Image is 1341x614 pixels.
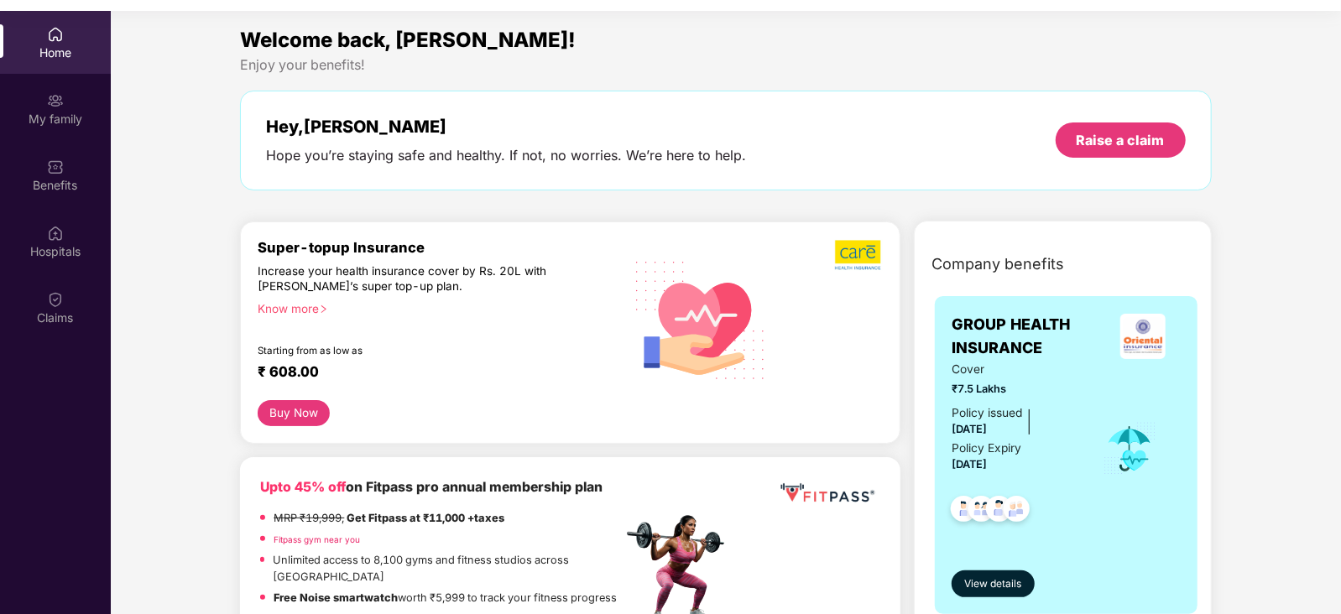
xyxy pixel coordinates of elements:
[952,423,987,435] span: [DATE]
[1103,421,1157,476] img: icon
[835,239,883,271] img: b5dec4f62d2307b9de63beb79f102df3.png
[47,26,64,43] img: svg+xml;base64,PHN2ZyBpZD0iSG9tZSIgeG1sbnM9Imh0dHA6Ly93d3cudzMub3JnLzIwMDAvc3ZnIiB3aWR0aD0iMjAiIG...
[319,304,328,314] span: right
[258,345,550,356] div: Starting from as low as
[777,477,878,508] img: fppp.png
[1120,314,1166,359] img: insurerLogo
[266,147,746,164] div: Hope you’re staying safe and healthy. If not, no worries. We’re here to help.
[47,225,64,242] img: svg+xml;base64,PHN2ZyBpZD0iSG9zcGl0YWxzIiB4bWxucz0iaHR0cDovL3d3dy53My5vcmcvMjAwMC9zdmciIHdpZHRoPS...
[258,263,550,294] div: Increase your health insurance cover by Rs. 20L with [PERSON_NAME]’s super top-up plan.
[347,512,504,524] strong: Get Fitpass at ₹11,000 +taxes
[47,92,64,109] img: svg+xml;base64,PHN2ZyB3aWR0aD0iMjAiIGhlaWdodD0iMjAiIHZpZXdCb3g9IjAgMCAyMCAyMCIgZmlsbD0ibm9uZSIgeG...
[258,239,622,256] div: Super-topup Insurance
[1077,131,1165,149] div: Raise a claim
[952,313,1105,361] span: GROUP HEALTH INSURANCE
[47,159,64,175] img: svg+xml;base64,PHN2ZyBpZD0iQmVuZWZpdHMiIHhtbG5zPSJodHRwOi8vd3d3LnczLm9yZy8yMDAwL3N2ZyIgd2lkdGg9Ij...
[258,301,612,313] div: Know more
[952,404,1022,423] div: Policy issued
[258,363,605,383] div: ₹ 608.00
[978,491,1020,532] img: svg+xml;base64,PHN2ZyB4bWxucz0iaHR0cDovL3d3dy53My5vcmcvMjAwMC9zdmciIHdpZHRoPSI0OC45NDMiIGhlaWdodD...
[273,552,622,585] p: Unlimited access to 8,100 gyms and fitness studios across [GEOGRAPHIC_DATA]
[266,117,746,137] div: Hey, [PERSON_NAME]
[961,491,1002,532] img: svg+xml;base64,PHN2ZyB4bWxucz0iaHR0cDovL3d3dy53My5vcmcvMjAwMC9zdmciIHdpZHRoPSI0OC45MTUiIGhlaWdodD...
[952,361,1080,379] span: Cover
[965,576,1022,592] span: View details
[996,491,1037,532] img: svg+xml;base64,PHN2ZyB4bWxucz0iaHR0cDovL3d3dy53My5vcmcvMjAwMC9zdmciIHdpZHRoPSI0OC45NDMiIGhlaWdodD...
[240,28,576,52] span: Welcome back, [PERSON_NAME]!
[931,252,1064,276] span: Company benefits
[952,570,1035,597] button: View details
[274,534,360,544] a: Fitpass gym near you
[952,458,987,471] span: [DATE]
[952,440,1021,458] div: Policy Expiry
[274,591,398,604] strong: Free Noise smartwatch
[952,381,1080,398] span: ₹7.5 Lakhs
[943,491,984,532] img: svg+xml;base64,PHN2ZyB4bWxucz0iaHR0cDovL3d3dy53My5vcmcvMjAwMC9zdmciIHdpZHRoPSI0OC45NDMiIGhlaWdodD...
[623,240,779,398] img: svg+xml;base64,PHN2ZyB4bWxucz0iaHR0cDovL3d3dy53My5vcmcvMjAwMC9zdmciIHhtbG5zOnhsaW5rPSJodHRwOi8vd3...
[260,479,346,495] b: Upto 45% off
[47,291,64,308] img: svg+xml;base64,PHN2ZyBpZD0iQ2xhaW0iIHhtbG5zPSJodHRwOi8vd3d3LnczLm9yZy8yMDAwL3N2ZyIgd2lkdGg9IjIwIi...
[260,479,603,495] b: on Fitpass pro annual membership plan
[274,512,344,524] del: MRP ₹19,999,
[274,590,617,606] p: worth ₹5,999 to track your fitness progress
[258,400,329,426] button: Buy Now
[240,56,1211,74] div: Enjoy your benefits!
